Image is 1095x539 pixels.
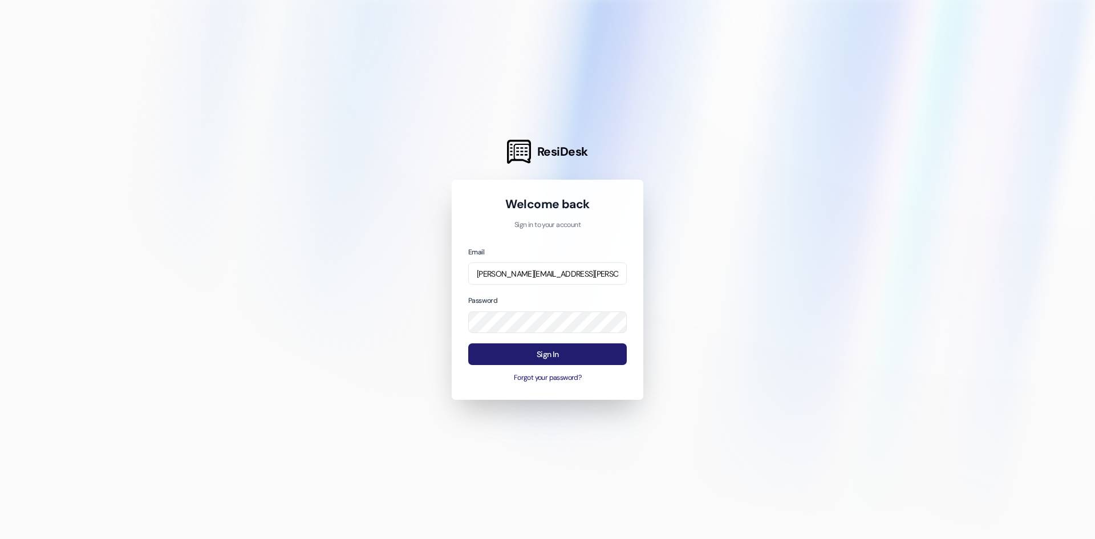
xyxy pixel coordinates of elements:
button: Forgot your password? [468,373,627,383]
label: Password [468,296,497,305]
button: Sign In [468,343,627,366]
h1: Welcome back [468,196,627,212]
label: Email [468,248,484,257]
span: ResiDesk [537,144,588,160]
img: ResiDesk Logo [507,140,531,164]
input: name@example.com [468,262,627,285]
p: Sign in to your account [468,220,627,230]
